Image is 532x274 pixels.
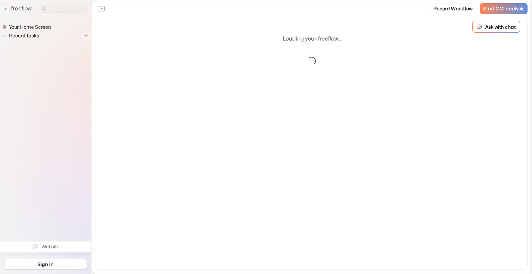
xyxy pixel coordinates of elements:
[4,259,87,270] a: Sign in
[480,3,527,14] a: Start COI analysis
[2,32,42,40] button: Recent tasks
[2,23,54,31] a: Your Home Screen
[8,24,53,30] span: Your Home Screen
[96,3,107,14] button: Close the sidebar
[429,3,477,14] a: Record Workflow
[11,5,32,13] p: freeflow
[483,6,524,12] span: Start COI analysis
[485,23,516,30] p: Ask with chat
[8,32,41,39] span: Recent tasks
[283,35,341,43] p: Loading your freeflow...
[82,31,91,40] span: 0
[3,5,32,13] a: freeflow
